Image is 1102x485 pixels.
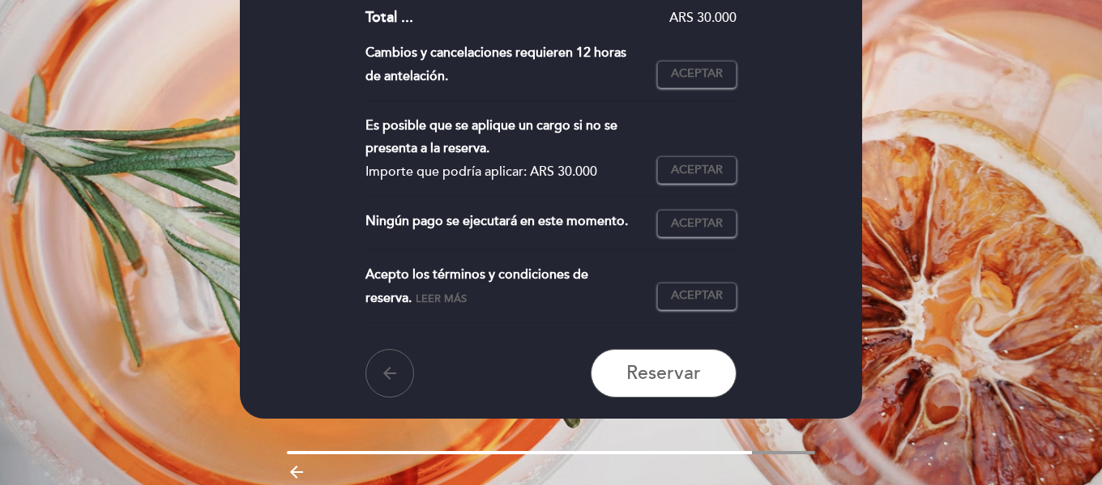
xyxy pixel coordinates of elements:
div: ARS 30.000 [413,9,737,28]
span: Reservar [626,362,701,385]
i: arrow_backward [287,462,306,482]
button: Aceptar [657,283,737,310]
div: Es posible que se aplique un cargo si no se presenta a la reserva. [365,114,645,161]
button: Aceptar [657,210,737,237]
span: Aceptar [671,66,723,83]
div: Cambios y cancelaciones requieren 12 horas de antelación. [365,41,658,88]
div: Ningún pago se ejecutará en este momento. [365,210,658,237]
button: arrow_back [365,349,414,398]
div: Acepto los términos y condiciones de reserva. [365,263,658,310]
div: Importe que podría aplicar: ARS 30.000 [365,160,645,184]
span: Leer más [416,292,467,305]
span: Aceptar [671,215,723,232]
span: Aceptar [671,162,723,179]
button: Aceptar [657,61,737,88]
span: Total ... [365,8,413,26]
button: Reservar [591,349,737,398]
i: arrow_back [380,364,399,383]
span: Aceptar [671,287,723,304]
button: Aceptar [657,156,737,184]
